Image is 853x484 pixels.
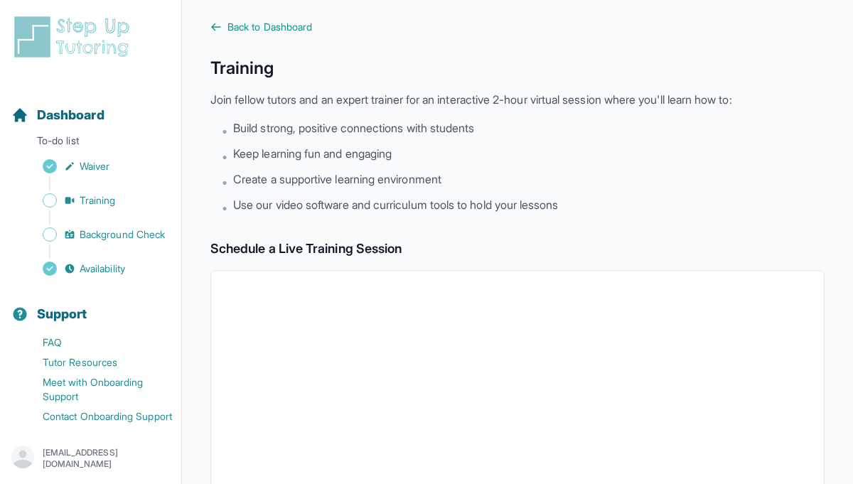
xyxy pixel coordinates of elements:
[37,105,104,125] span: Dashboard
[227,20,312,34] span: Back to Dashboard
[11,372,181,407] a: Meet with Onboarding Support
[233,119,474,136] span: Build strong, positive connections with students
[80,193,116,208] span: Training
[233,196,558,213] span: Use our video software and curriculum tools to hold your lessons
[11,353,181,372] a: Tutor Resources
[233,145,392,162] span: Keep learning fun and engaging
[11,190,181,210] a: Training
[6,82,176,131] button: Dashboard
[210,239,825,259] h2: Schedule a Live Training Session
[210,57,825,80] h1: Training
[222,148,227,165] span: •
[222,173,227,190] span: •
[11,446,170,471] button: [EMAIL_ADDRESS][DOMAIN_NAME]
[222,199,227,216] span: •
[6,134,176,154] p: To-do list
[11,407,181,426] a: Contact Onboarding Support
[11,333,181,353] a: FAQ
[210,20,825,34] a: Back to Dashboard
[11,156,181,176] a: Waiver
[11,225,181,244] a: Background Check
[11,259,181,279] a: Availability
[80,227,165,242] span: Background Check
[210,91,825,108] p: Join fellow tutors and an expert trainer for an interactive 2-hour virtual session where you'll l...
[80,262,125,276] span: Availability
[37,304,87,324] span: Support
[11,105,104,125] a: Dashboard
[43,447,170,470] p: [EMAIL_ADDRESS][DOMAIN_NAME]
[80,159,109,173] span: Waiver
[233,171,441,188] span: Create a supportive learning environment
[11,14,138,60] img: logo
[6,281,176,330] button: Support
[222,122,227,139] span: •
